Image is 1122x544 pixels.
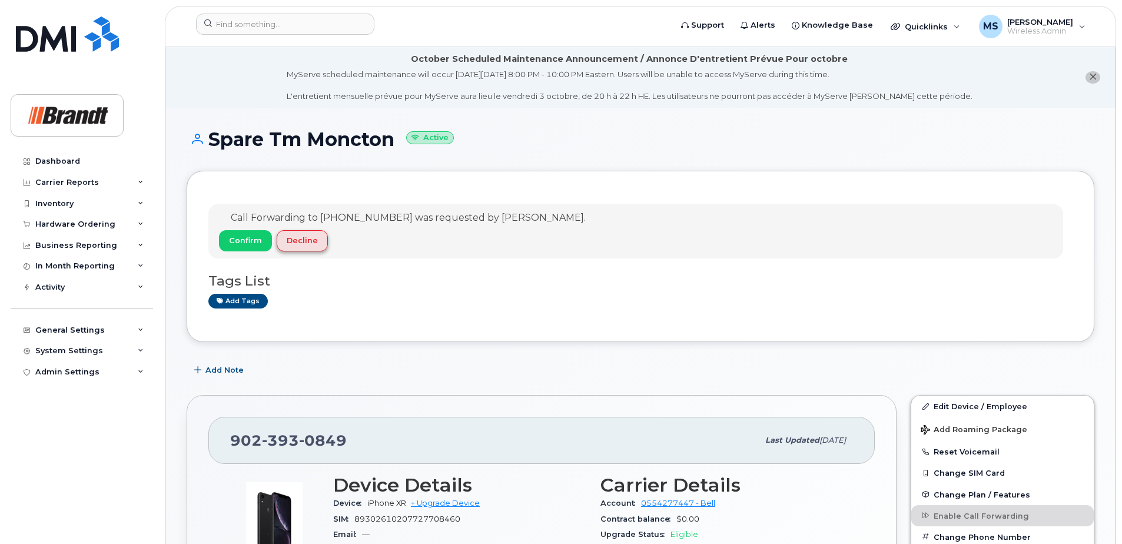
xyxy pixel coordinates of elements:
[406,131,454,145] small: Active
[411,499,480,507] a: + Upgrade Device
[208,294,268,309] a: Add tags
[219,230,272,251] button: Confirm
[362,530,370,539] span: —
[187,129,1094,150] h1: Spare Tm Moncton
[934,490,1030,499] span: Change Plan / Features
[354,515,460,523] span: 89302610207727708460
[287,235,318,246] span: Decline
[231,212,586,223] span: Call Forwarding to [PHONE_NUMBER] was requested by [PERSON_NAME].
[299,432,347,449] span: 0849
[819,436,846,445] span: [DATE]
[911,396,1094,417] a: Edit Device / Employee
[921,425,1027,436] span: Add Roaming Package
[934,511,1029,520] span: Enable Call Forwarding
[765,436,819,445] span: Last updated
[333,475,586,496] h3: Device Details
[1086,71,1100,84] button: close notification
[333,530,362,539] span: Email
[670,530,698,539] span: Eligible
[230,432,347,449] span: 902
[287,69,972,102] div: MyServe scheduled maintenance will occur [DATE][DATE] 8:00 PM - 10:00 PM Eastern. Users will be u...
[367,499,406,507] span: iPhone XR
[277,230,328,251] button: Decline
[911,505,1094,526] button: Enable Call Forwarding
[911,441,1094,462] button: Reset Voicemail
[208,274,1073,288] h3: Tags List
[600,515,676,523] span: Contract balance
[187,360,254,381] button: Add Note
[676,515,699,523] span: $0.00
[911,484,1094,505] button: Change Plan / Features
[333,515,354,523] span: SIM
[911,417,1094,441] button: Add Roaming Package
[641,499,715,507] a: 0554277447 - Bell
[205,364,244,376] span: Add Note
[333,499,367,507] span: Device
[600,530,670,539] span: Upgrade Status
[229,235,262,246] span: Confirm
[411,53,848,65] div: October Scheduled Maintenance Announcement / Annonce D'entretient Prévue Pour octobre
[600,499,641,507] span: Account
[911,462,1094,483] button: Change SIM Card
[262,432,299,449] span: 393
[600,475,854,496] h3: Carrier Details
